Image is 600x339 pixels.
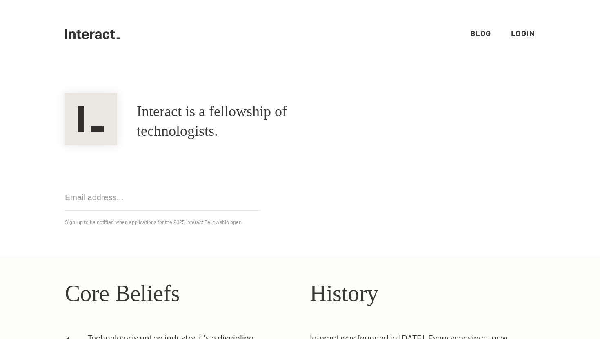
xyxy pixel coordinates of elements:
[137,102,357,141] h1: Interact is a fellowship of technologists.
[65,184,261,211] input: Email address...
[511,29,536,38] a: Login
[65,276,290,310] h2: Core Beliefs
[65,93,117,145] img: Interact Logo
[310,276,535,310] h2: History
[470,29,491,38] a: Blog
[65,217,535,227] p: Sign-up to be notified when applications for the 2025 Interact Fellowship open.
